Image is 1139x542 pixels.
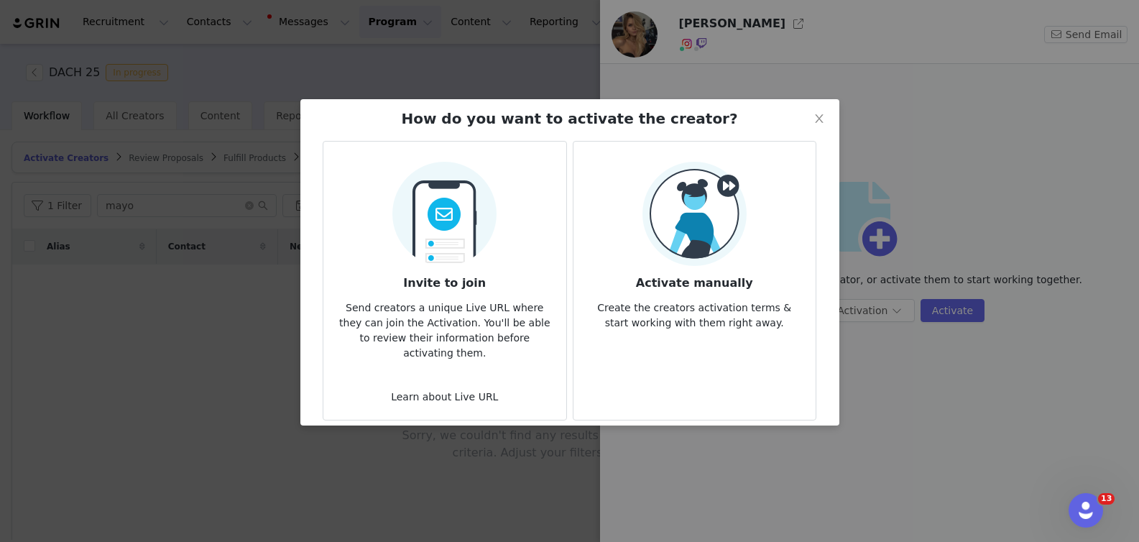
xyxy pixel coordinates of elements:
[401,108,737,129] h2: How do you want to activate the creator?
[391,391,498,403] a: Learn about Live URL
[799,99,839,139] button: Close
[642,162,747,266] img: Manual
[585,266,804,292] h3: Activate manually
[335,266,554,292] h3: Invite to join
[1069,493,1103,528] iframe: Intercom live chat
[813,113,825,124] i: icon: close
[392,153,497,266] img: Send Email
[585,292,804,331] p: Create the creators activation terms & start working with them right away.
[1098,493,1115,505] span: 13
[335,292,554,361] p: Send creators a unique Live URL where they can join the Activation. You'll be able to review thei...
